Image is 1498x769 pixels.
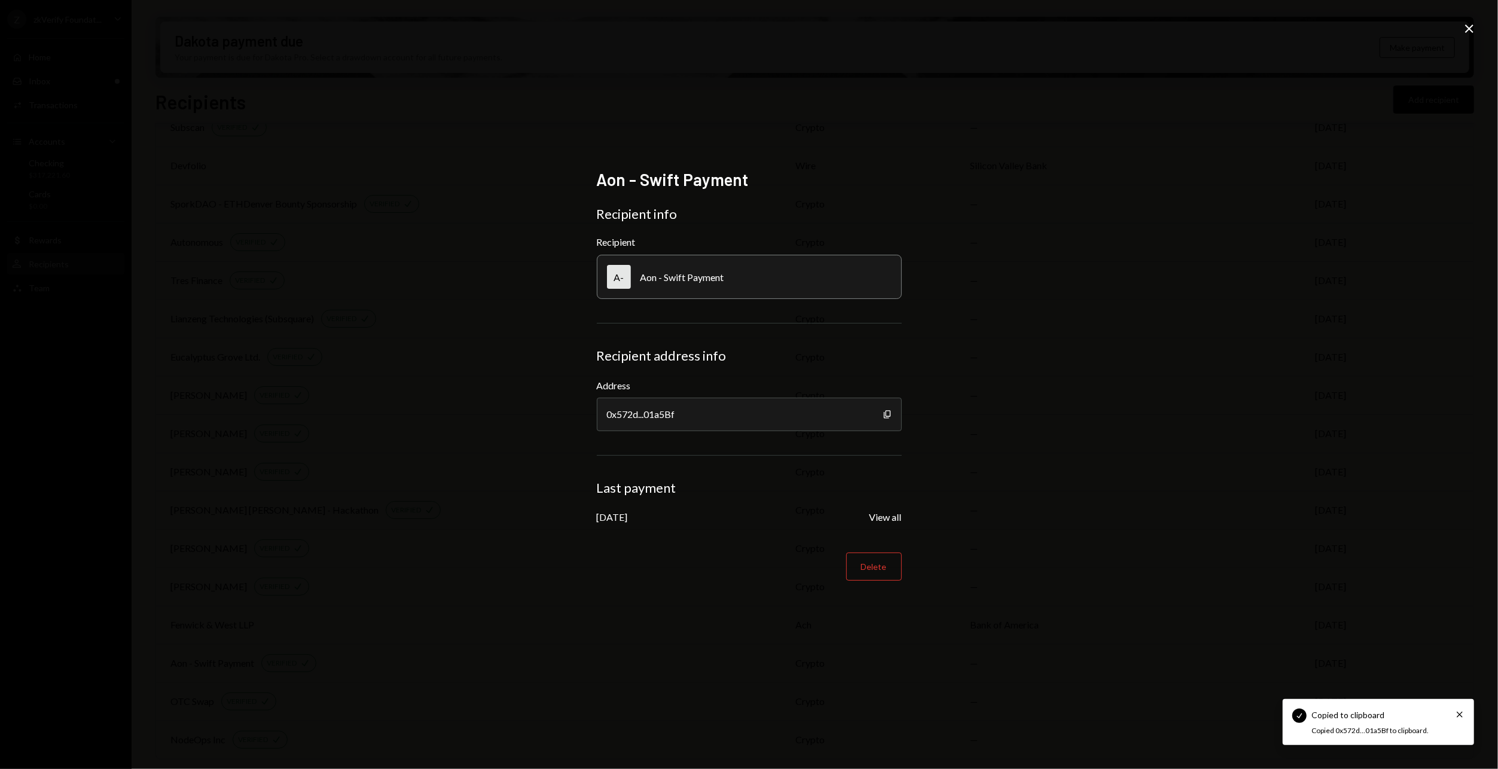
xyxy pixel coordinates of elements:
[597,379,902,393] label: Address
[597,347,902,364] div: Recipient address info
[1311,726,1438,736] div: Copied 0x572d...01a5Bf to clipboard.
[640,271,724,283] div: Aon - Swift Payment
[597,480,902,496] div: Last payment
[597,206,902,222] div: Recipient info
[1311,709,1384,721] div: Copied to clipboard
[597,168,902,191] h2: Aon - Swift Payment
[846,553,902,581] button: Delete
[597,236,902,248] div: Recipient
[597,511,628,523] div: [DATE]
[597,398,902,431] div: 0x572d...01a5Bf
[869,511,902,524] button: View all
[607,265,631,289] div: A-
